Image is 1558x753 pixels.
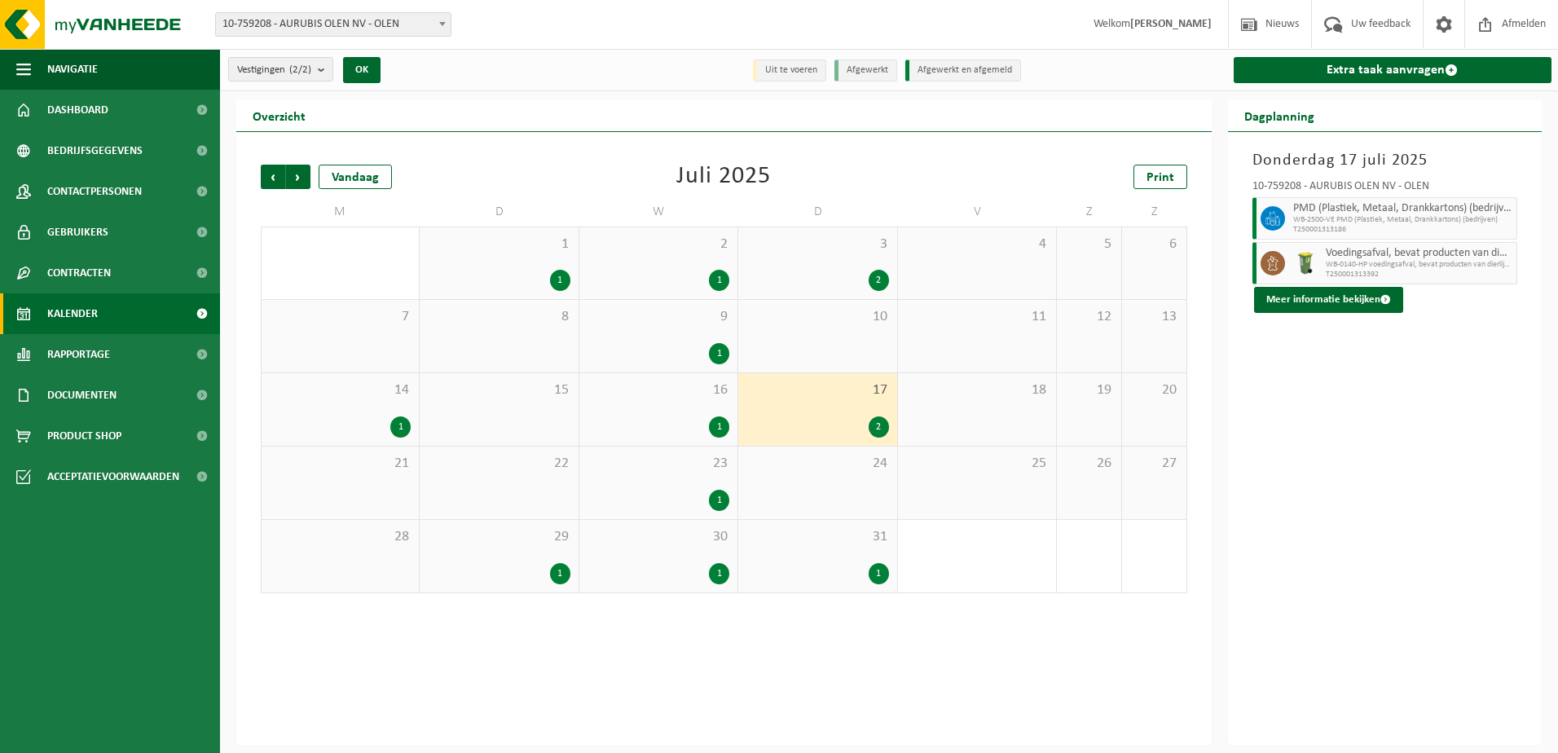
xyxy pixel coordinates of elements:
div: 2 [869,416,889,438]
td: Z [1122,197,1187,227]
span: WB-0140-HP voedingsafval, bevat producten van dierlijke oors [1326,260,1513,270]
h2: Dagplanning [1228,99,1331,131]
li: Uit te voeren [753,59,826,81]
count: (2/2) [289,64,311,75]
span: Rapportage [47,334,110,375]
span: Bedrijfsgegevens [47,130,143,171]
span: 7 [270,308,411,326]
div: Vandaag [319,165,392,189]
span: 16 [588,381,729,399]
div: 1 [390,416,411,438]
span: Acceptatievoorwaarden [47,456,179,497]
td: W [579,197,738,227]
span: Product Shop [47,416,121,456]
h3: Donderdag 17 juli 2025 [1252,148,1518,173]
span: Gebruikers [47,212,108,253]
div: 2 [869,270,889,291]
div: 1 [709,563,729,584]
span: 20 [1130,381,1178,399]
span: PMD (Plastiek, Metaal, Drankkartons) (bedrijven) [1293,202,1513,215]
span: Contracten [47,253,111,293]
a: Print [1133,165,1187,189]
span: Vestigingen [237,58,311,82]
span: Volgende [286,165,310,189]
td: D [738,197,897,227]
span: Voedingsafval, bevat producten van dierlijke oorsprong, onverpakt, categorie 3 [1326,247,1513,260]
span: 1 [428,236,570,253]
span: 27 [1130,455,1178,473]
span: 12 [1065,308,1113,326]
span: T250001313392 [1326,270,1513,280]
span: 5 [1065,236,1113,253]
div: 1 [709,270,729,291]
td: M [261,197,420,227]
div: Juli 2025 [676,165,771,189]
div: 1 [550,270,570,291]
h2: Overzicht [236,99,322,131]
span: 30 [588,528,729,546]
strong: [PERSON_NAME] [1130,18,1212,30]
div: 1 [550,563,570,584]
li: Afgewerkt [834,59,897,81]
span: 8 [428,308,570,326]
span: 26 [1065,455,1113,473]
span: 24 [746,455,888,473]
li: Afgewerkt en afgemeld [905,59,1021,81]
span: 29 [428,528,570,546]
span: Documenten [47,375,117,416]
span: 21 [270,455,411,473]
span: 9 [588,308,729,326]
span: 3 [746,236,888,253]
button: Vestigingen(2/2) [228,57,333,81]
td: D [420,197,579,227]
span: 22 [428,455,570,473]
span: Navigatie [47,49,98,90]
span: 2 [588,236,729,253]
span: Kalender [47,293,98,334]
span: 17 [746,381,888,399]
img: WB-0140-HPE-GN-50 [1293,251,1318,275]
span: 11 [906,308,1048,326]
span: 28 [270,528,411,546]
td: Z [1057,197,1122,227]
td: V [898,197,1057,227]
span: 23 [588,455,729,473]
span: 6 [1130,236,1178,253]
span: WB-2500-VE PMD (Plastiek, Metaal, Drankkartons) (bedrijven) [1293,215,1513,225]
span: 25 [906,455,1048,473]
a: Extra taak aanvragen [1234,57,1552,83]
span: Dashboard [47,90,108,130]
div: 1 [709,416,729,438]
span: 18 [906,381,1048,399]
span: Print [1146,171,1174,184]
span: 10-759208 - AURUBIS OLEN NV - OLEN [215,12,451,37]
div: 10-759208 - AURUBIS OLEN NV - OLEN [1252,181,1518,197]
div: 1 [709,490,729,511]
span: 15 [428,381,570,399]
span: 13 [1130,308,1178,326]
span: Vorige [261,165,285,189]
span: 4 [906,236,1048,253]
span: 14 [270,381,411,399]
span: 31 [746,528,888,546]
div: 1 [709,343,729,364]
span: T250001313186 [1293,225,1513,235]
span: Contactpersonen [47,171,142,212]
button: OK [343,57,381,83]
div: 1 [869,563,889,584]
span: 10 [746,308,888,326]
span: 19 [1065,381,1113,399]
button: Meer informatie bekijken [1254,287,1403,313]
span: 10-759208 - AURUBIS OLEN NV - OLEN [216,13,451,36]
